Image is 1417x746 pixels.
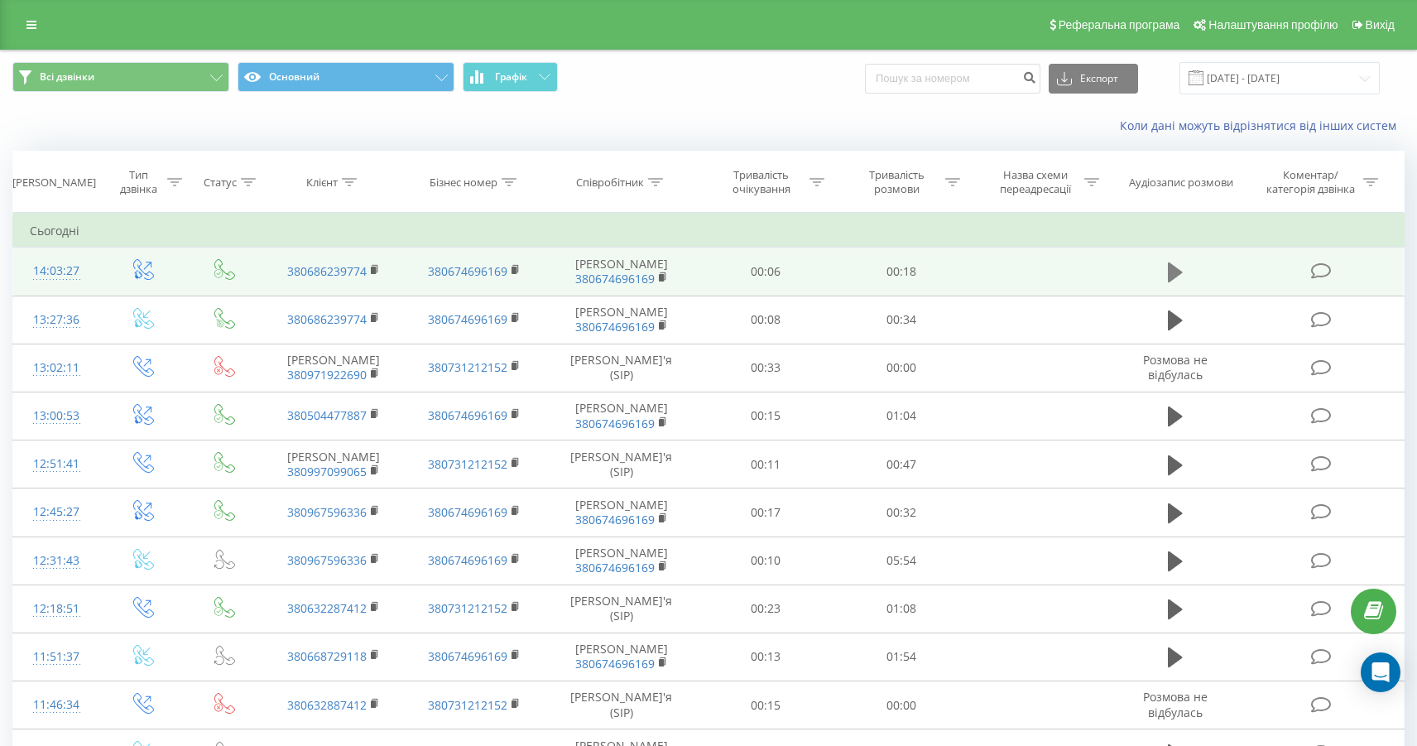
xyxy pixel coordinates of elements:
td: 01:08 [833,585,969,633]
a: 380674696169 [575,271,655,286]
td: [PERSON_NAME] [545,489,698,537]
td: [PERSON_NAME] [262,344,404,392]
td: 00:18 [833,248,969,296]
div: 13:00:53 [30,400,84,432]
div: Статус [204,176,237,190]
a: 380731212152 [428,359,507,375]
a: 380668729118 [287,648,367,664]
td: 01:54 [833,633,969,681]
button: Основний [238,62,454,92]
a: 380504477887 [287,407,367,423]
a: 380674696169 [428,504,507,520]
a: 380674696169 [428,263,507,279]
td: 00:47 [833,440,969,489]
div: 11:51:37 [30,641,84,673]
a: 380632887412 [287,697,367,713]
div: Тип дзвінка [114,168,163,196]
div: Співробітник [576,176,644,190]
button: Експорт [1049,64,1138,94]
span: Вихід [1366,18,1395,31]
td: 00:13 [698,633,833,681]
div: 14:03:27 [30,255,84,287]
td: [PERSON_NAME]'я (SIP) [545,681,698,729]
td: [PERSON_NAME] [545,392,698,440]
a: 380967596336 [287,504,367,520]
td: 00:15 [698,681,833,729]
td: 00:17 [698,489,833,537]
a: 380674696169 [428,552,507,568]
span: Всі дзвінки [40,70,94,84]
div: Open Intercom Messenger [1361,652,1400,692]
div: Бізнес номер [430,176,497,190]
a: 380967596336 [287,552,367,568]
a: 380674696169 [575,560,655,575]
div: Коментар/категорія дзвінка [1262,168,1359,196]
td: 01:04 [833,392,969,440]
a: 380686239774 [287,263,367,279]
button: Всі дзвінки [12,62,229,92]
td: Сьогодні [13,214,1405,248]
a: 380674696169 [428,648,507,664]
span: Реферальна програма [1059,18,1180,31]
td: [PERSON_NAME] [545,296,698,344]
button: Графік [463,62,558,92]
td: 00:23 [698,585,833,633]
span: Графік [495,71,527,83]
div: Тривалість розмови [853,168,941,196]
div: Клієнт [306,176,338,190]
a: 380971922690 [287,367,367,383]
td: [PERSON_NAME] [545,537,698,585]
td: 00:11 [698,440,833,489]
div: Аудіозапис розмови [1129,176,1233,190]
a: 380997099065 [287,464,367,479]
a: 380674696169 [428,311,507,327]
div: 13:27:36 [30,304,84,336]
td: 00:00 [833,344,969,392]
td: 05:54 [833,537,969,585]
a: Коли дані можуть відрізнятися вiд інших систем [1120,118,1405,133]
input: Пошук за номером [865,64,1040,94]
div: 12:31:43 [30,545,84,577]
span: Налаштування профілю [1208,18,1338,31]
a: 380674696169 [575,512,655,527]
td: 00:34 [833,296,969,344]
div: 12:45:27 [30,496,84,528]
td: 00:00 [833,681,969,729]
td: 00:06 [698,248,833,296]
td: [PERSON_NAME] [545,633,698,681]
td: [PERSON_NAME]'я (SIP) [545,344,698,392]
div: 13:02:11 [30,352,84,384]
div: [PERSON_NAME] [12,176,96,190]
div: Назва схеми переадресації [992,168,1080,196]
a: 380686239774 [287,311,367,327]
td: [PERSON_NAME]'я (SIP) [545,585,698,633]
td: 00:15 [698,392,833,440]
td: [PERSON_NAME] [545,248,698,296]
span: Розмова не відбулась [1143,352,1208,383]
td: [PERSON_NAME]'я (SIP) [545,440,698,489]
a: 380674696169 [575,319,655,334]
a: 380674696169 [428,407,507,423]
a: 380674696169 [575,416,655,431]
div: 11:46:34 [30,689,84,721]
td: 00:33 [698,344,833,392]
div: Тривалість очікування [717,168,805,196]
a: 380731212152 [428,697,507,713]
td: [PERSON_NAME] [262,440,404,489]
td: 00:32 [833,489,969,537]
td: 00:08 [698,296,833,344]
td: 00:10 [698,537,833,585]
div: 12:51:41 [30,448,84,480]
a: 380674696169 [575,656,655,671]
span: Розмова не відбулась [1143,689,1208,720]
div: 12:18:51 [30,593,84,625]
a: 380731212152 [428,600,507,616]
a: 380632287412 [287,600,367,616]
a: 380731212152 [428,456,507,472]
